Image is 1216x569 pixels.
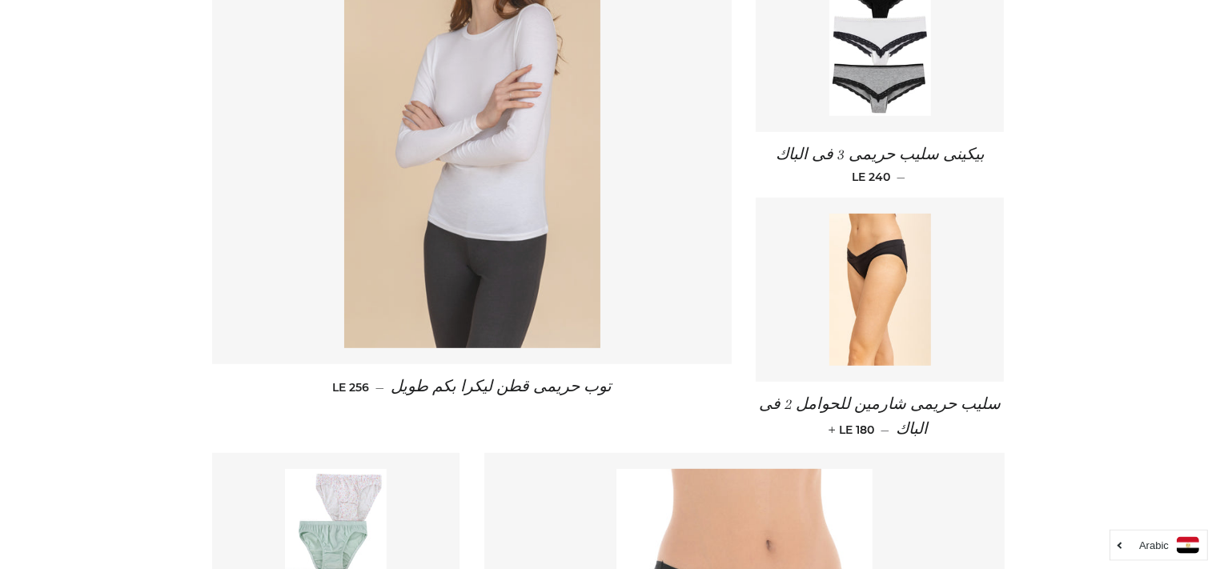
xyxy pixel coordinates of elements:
[776,146,985,163] span: بيكينى سليب حريمى 3 فى الباك
[852,170,890,184] span: LE 240
[332,380,369,395] span: LE 256
[756,382,1004,453] a: سليب حريمى شارمين للحوامل 2 فى الباك — LE 180
[756,132,1004,198] a: بيكينى سليب حريمى 3 فى الباك — LE 240
[212,364,732,410] a: توب حريمى قطن ليكرا بكم طويل — LE 256
[1139,540,1169,551] i: Arabic
[832,423,874,437] span: LE 180
[759,395,1001,438] span: سليب حريمى شارمين للحوامل 2 فى الباك
[391,378,612,395] span: توب حريمى قطن ليكرا بكم طويل
[897,170,905,184] span: —
[1118,537,1199,554] a: Arabic
[881,423,889,437] span: —
[375,380,384,395] span: —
